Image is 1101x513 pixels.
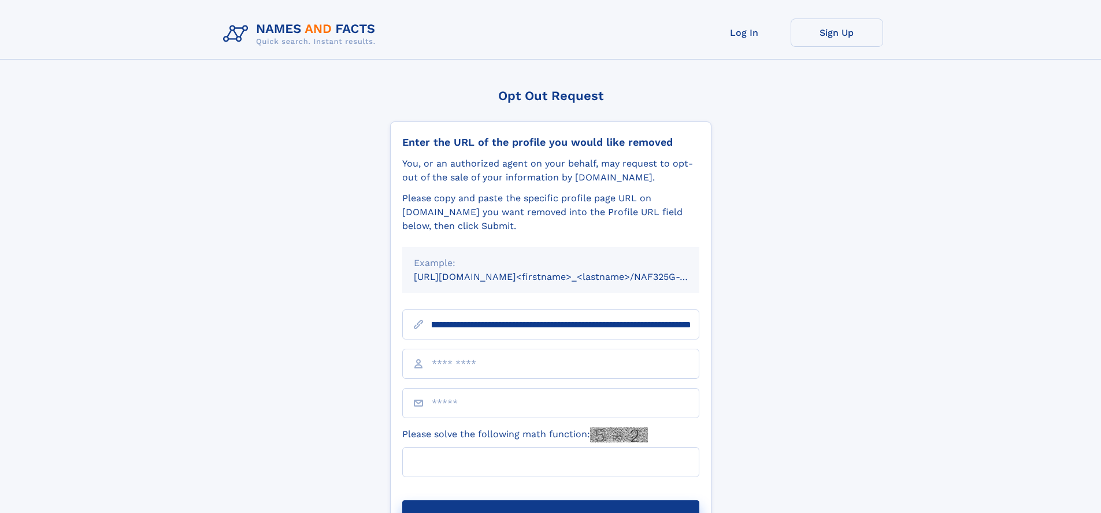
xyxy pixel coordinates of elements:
[402,136,699,149] div: Enter the URL of the profile you would like removed
[402,191,699,233] div: Please copy and paste the specific profile page URL on [DOMAIN_NAME] you want removed into the Pr...
[698,19,791,47] a: Log In
[402,157,699,184] div: You, or an authorized agent on your behalf, may request to opt-out of the sale of your informatio...
[414,271,721,282] small: [URL][DOMAIN_NAME]<firstname>_<lastname>/NAF325G-xxxxxxxx
[791,19,883,47] a: Sign Up
[402,427,648,442] label: Please solve the following math function:
[390,88,711,103] div: Opt Out Request
[218,19,385,50] img: Logo Names and Facts
[414,256,688,270] div: Example:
